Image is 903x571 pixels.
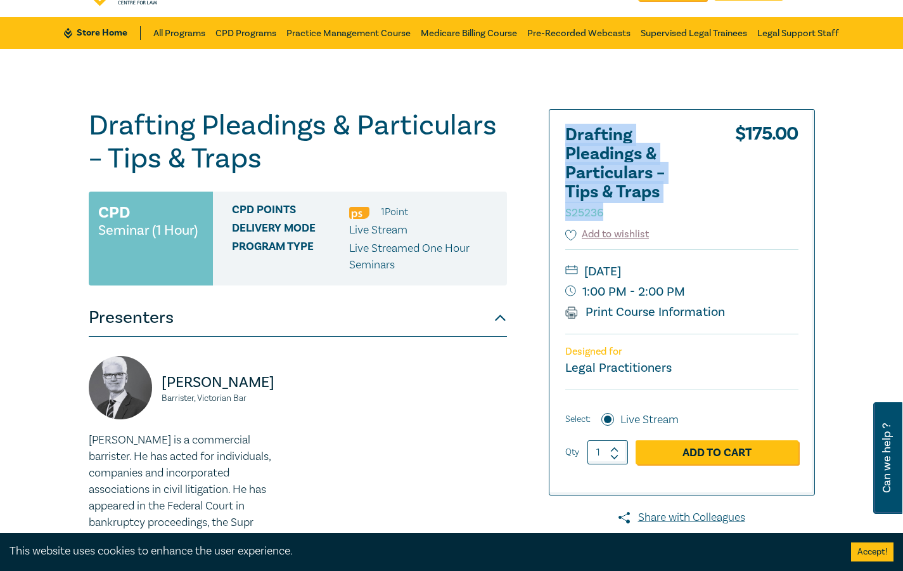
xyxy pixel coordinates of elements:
[565,206,603,220] small: S25236
[587,440,628,464] input: 1
[565,261,798,282] small: [DATE]
[162,372,290,393] p: [PERSON_NAME]
[641,17,747,49] a: Supervised Legal Trainees
[232,240,349,273] span: Program type
[153,17,205,49] a: All Programs
[10,543,832,560] div: This website uses cookies to enhance the user experience.
[565,227,650,242] button: Add to wishlist
[349,207,369,219] img: Professional Skills
[851,542,893,561] button: Accept cookies
[565,346,798,358] p: Designed for
[565,304,726,320] a: Print Course Information
[89,299,507,337] button: Presenters
[215,17,276,49] a: CPD Programs
[381,204,408,220] li: 1 Point
[89,432,290,531] p: [PERSON_NAME] is a commercial barrister. He has acted for individuals, companies and incorporated...
[98,224,198,237] small: Seminar (1 Hour)
[735,126,798,227] div: $ 175.00
[349,223,407,237] span: Live Stream
[232,204,349,220] span: CPD Points
[232,222,349,239] span: Delivery Mode
[636,440,798,464] a: Add to Cart
[881,410,893,506] span: Can we help ?
[89,356,152,419] img: https://s3.ap-southeast-2.amazonaws.com/leo-cussen-store-production-content/Contacts/Warren%20Smi...
[98,201,130,224] h3: CPD
[620,412,679,428] label: Live Stream
[89,109,507,175] h1: Drafting Pleadings & Particulars – Tips & Traps
[565,126,705,221] h2: Drafting Pleadings & Particulars – Tips & Traps
[565,412,591,426] span: Select:
[349,240,497,273] p: Live Streamed One Hour Seminars
[527,17,631,49] a: Pre-Recorded Webcasts
[565,360,672,376] small: Legal Practitioners
[565,445,579,459] label: Qty
[286,17,411,49] a: Practice Management Course
[757,17,839,49] a: Legal Support Staff
[421,17,517,49] a: Medicare Billing Course
[549,509,815,526] a: Share with Colleagues
[162,394,290,403] small: Barrister, Victorian Bar
[64,26,141,40] a: Store Home
[565,282,798,302] small: 1:00 PM - 2:00 PM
